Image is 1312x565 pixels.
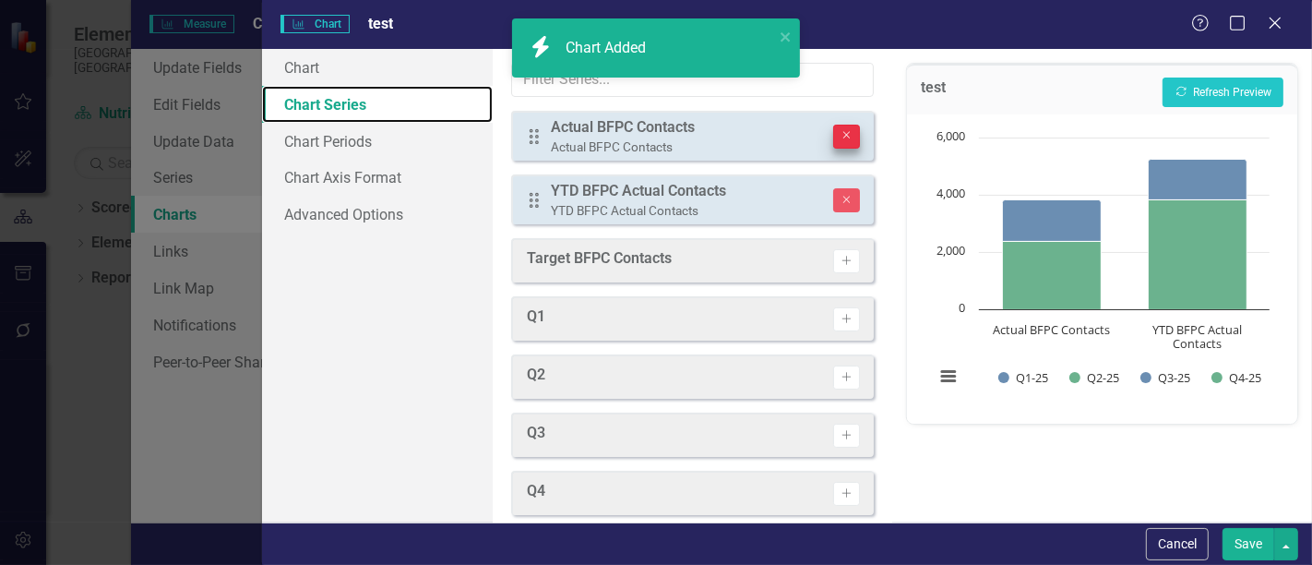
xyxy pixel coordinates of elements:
svg: Interactive chart [925,128,1279,405]
a: Advanced Options [262,196,493,233]
div: Q4 [527,481,545,507]
span: Chart [280,15,349,33]
text: 0 [959,299,965,316]
button: View chart menu, Chart [936,363,961,389]
text: 2,000 [936,242,965,258]
button: close [780,26,793,47]
div: Chart. Highcharts interactive chart. [925,128,1279,405]
h3: test [921,79,946,102]
div: Chart Added [566,38,650,59]
text: Actual BFPC Contacts [993,321,1110,338]
text: Q4-25 [1229,369,1261,386]
a: Chart [262,49,493,86]
path: YTD BFPC Actual Contacts, 1,439. Q1-25. [1148,159,1246,199]
button: Refresh Preview [1163,78,1283,107]
path: YTD BFPC Actual Contacts, 3,807. Q2-25. [1148,199,1246,309]
div: Q3 [527,423,545,449]
button: Show Q2-25 [1069,370,1120,386]
div: Actual BFPC Contacts [551,138,695,156]
text: 4,000 [936,185,965,201]
a: Chart Periods [262,123,493,160]
path: Actual BFPC Contacts, 1,439. Q1-25. [1002,199,1101,241]
div: Q2 [527,365,545,391]
text: 6,000 [936,127,965,144]
a: Chart Axis Format [262,159,493,196]
g: Q2-25, bar series 2 of 4 with 2 bars. [1002,199,1246,309]
div: YTD BFPC Actual Contacts [551,202,726,220]
button: Cancel [1146,528,1209,560]
div: Q1 [527,307,545,332]
button: Show Q1-25 [998,370,1049,386]
a: Chart Series [262,86,493,123]
div: Actual BFPC Contacts [551,117,695,138]
button: Show Q3-25 [1140,370,1191,386]
text: Q3-25 [1158,369,1190,386]
span: test [368,15,393,32]
button: Save [1223,528,1274,560]
div: YTD BFPC Actual Contacts [551,181,726,202]
text: Q1-25 [1016,369,1048,386]
path: Actual BFPC Contacts, 2,368. Q2-25. [1002,241,1101,309]
text: YTD BFPC Actual Contacts [1152,321,1242,352]
text: Q2-25 [1087,369,1119,386]
div: Target BFPC Contacts [527,248,672,274]
button: Show Q4-25 [1211,370,1262,386]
